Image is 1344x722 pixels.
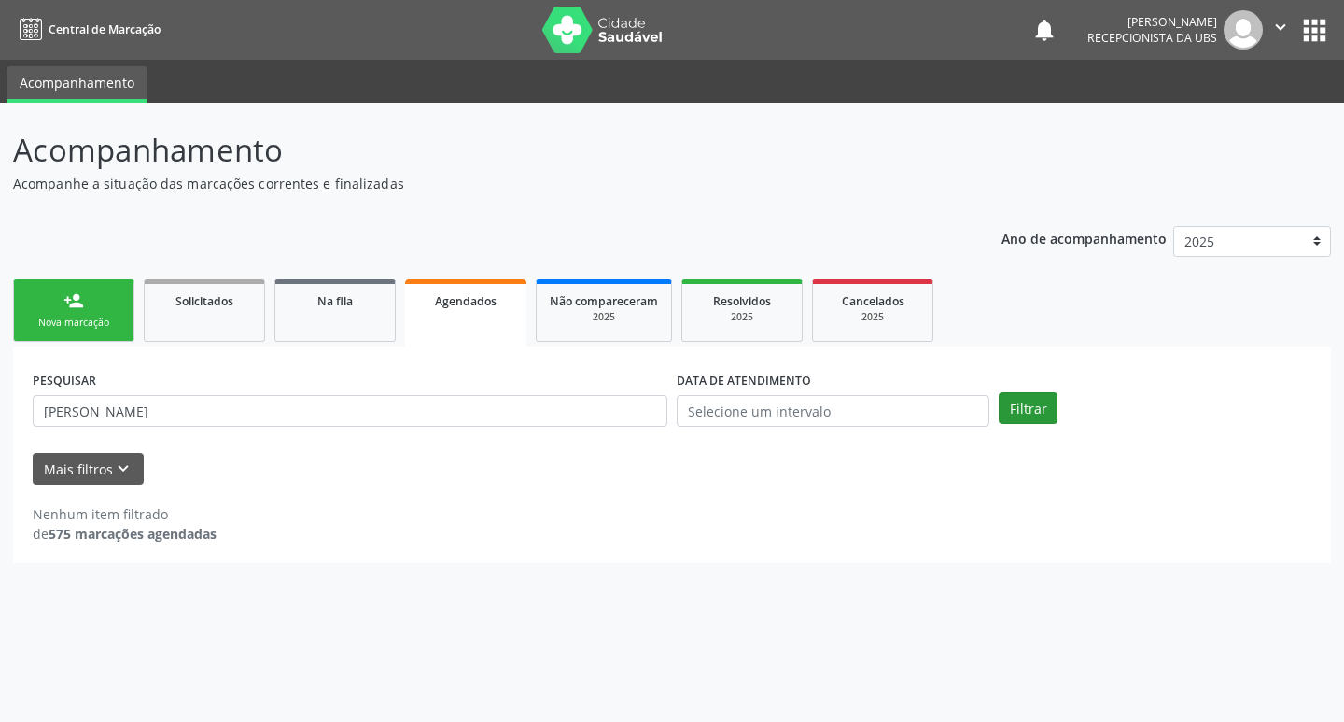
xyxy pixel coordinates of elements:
button:  [1263,10,1298,50]
div: person_add [63,290,84,311]
button: Mais filtroskeyboard_arrow_down [33,453,144,486]
span: Não compareceram [550,293,658,309]
span: Na fila [317,293,353,309]
span: Agendados [435,293,497,309]
a: Central de Marcação [13,14,161,45]
button: apps [1298,14,1331,47]
p: Acompanhamento [13,127,935,174]
span: Solicitados [175,293,233,309]
span: Recepcionista da UBS [1087,30,1217,46]
p: Ano de acompanhamento [1001,226,1167,249]
span: Resolvidos [713,293,771,309]
span: Cancelados [842,293,904,309]
div: [PERSON_NAME] [1087,14,1217,30]
i: keyboard_arrow_down [113,459,133,479]
i:  [1270,17,1291,37]
input: Nome, CNS [33,395,667,427]
div: Nenhum item filtrado [33,504,217,524]
div: 2025 [550,310,658,324]
button: Filtrar [999,392,1057,424]
a: Acompanhamento [7,66,147,103]
img: img [1224,10,1263,50]
button: notifications [1031,17,1057,43]
div: 2025 [695,310,789,324]
span: Central de Marcação [49,21,161,37]
label: DATA DE ATENDIMENTO [677,366,811,395]
div: 2025 [826,310,919,324]
input: Selecione um intervalo [677,395,989,427]
label: PESQUISAR [33,366,96,395]
div: de [33,524,217,544]
strong: 575 marcações agendadas [49,525,217,543]
p: Acompanhe a situação das marcações correntes e finalizadas [13,174,935,193]
div: Nova marcação [27,316,120,330]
